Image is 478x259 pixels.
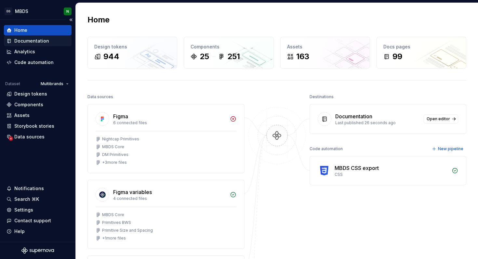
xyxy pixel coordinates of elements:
div: Last published 26 seconds ago [335,120,420,125]
div: Data sources [87,92,113,101]
button: Collapse sidebar [66,15,75,24]
div: DM Primitives [102,152,128,157]
div: Documentation [335,112,372,120]
a: Figma6 connected filesNightcap PrimitivesMBDS CoreDM Primitives+3more files [87,104,245,173]
div: Figma variables [113,188,152,196]
button: New pipeline [430,144,466,153]
div: Destinations [310,92,334,101]
div: 4 connected files [113,196,226,201]
div: Contact support [14,217,51,224]
a: Design tokens944 [87,37,177,69]
div: 163 [296,51,309,62]
div: Nightcap Primitives [102,136,139,142]
span: Open editor [427,116,450,122]
button: EGMBDSN [1,4,74,18]
button: Multibrands [38,79,72,88]
a: Settings [4,205,72,215]
a: Components25251 [184,37,273,69]
a: Data sources [4,132,72,142]
div: Assets [287,44,363,50]
div: MBDS Core [102,144,124,149]
a: Home [4,25,72,35]
a: Components [4,99,72,110]
div: + 1 more files [102,236,126,241]
button: Search ⌘K [4,194,72,204]
div: Data sources [14,134,45,140]
div: Analytics [14,48,35,55]
a: Open editor [424,114,458,123]
span: Multibrands [41,81,63,86]
div: Components [191,44,267,50]
button: Help [4,226,72,237]
div: MBDS Core [102,212,124,217]
a: Code automation [4,57,72,68]
div: Settings [14,207,33,213]
div: Components [14,101,43,108]
a: Assets [4,110,72,121]
div: 25 [200,51,209,62]
div: 99 [392,51,402,62]
a: Documentation [4,36,72,46]
div: Storybook stories [14,123,54,129]
div: Help [14,228,25,235]
a: Assets163 [280,37,370,69]
div: Search ⌘K [14,196,39,202]
div: 6 connected files [113,120,226,125]
div: Notifications [14,185,44,192]
div: Code automation [310,144,343,153]
div: CSS [335,172,448,177]
div: MBDS CSS export [335,164,379,172]
div: Assets [14,112,30,119]
button: Notifications [4,183,72,194]
div: Code automation [14,59,54,66]
div: 944 [103,51,119,62]
div: Home [14,27,27,33]
a: Figma variables4 connected filesMBDS CorePrimitives BWSPrimitive Size and Spacing+1more files [87,180,245,249]
div: Docs pages [383,44,459,50]
svg: Supernova Logo [21,247,54,254]
div: Documentation [14,38,49,44]
button: Contact support [4,215,72,226]
a: Design tokens [4,89,72,99]
div: 251 [227,51,240,62]
div: Dataset [5,81,20,86]
div: EG [5,7,12,15]
a: Analytics [4,46,72,57]
div: MBDS [15,8,28,15]
a: Docs pages99 [377,37,466,69]
div: Design tokens [14,91,47,97]
div: Primitive Size and Spacing [102,228,153,233]
a: Storybook stories [4,121,72,131]
div: + 3 more files [102,160,127,165]
div: N [66,9,69,14]
span: New pipeline [438,146,463,151]
h2: Home [87,15,110,25]
div: Design tokens [94,44,170,50]
div: Primitives BWS [102,220,131,225]
div: Figma [113,112,128,120]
